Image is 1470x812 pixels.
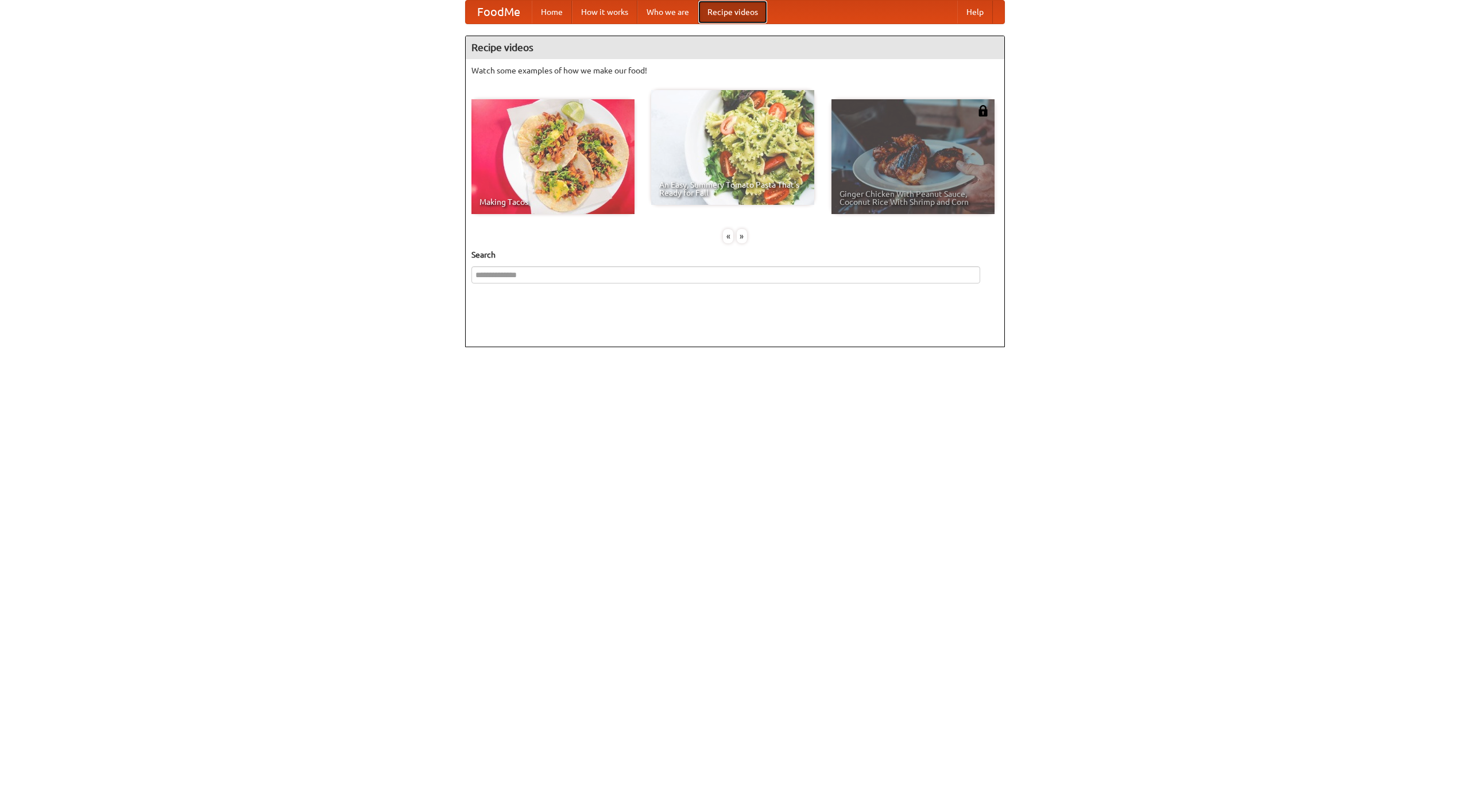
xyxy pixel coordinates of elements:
a: Recipe videos [698,1,767,24]
a: Making Tacos [471,99,635,214]
span: Making Tacos [479,198,626,206]
a: How it works [572,1,637,24]
a: Home [532,1,572,24]
img: 483408.png [977,105,989,116]
a: FoodMe [466,1,532,24]
h4: Recipe videos [466,36,1004,59]
h5: Search [471,249,999,261]
span: An Easy, Summery Tomato Pasta That's Ready for Fall [659,181,806,197]
div: « [723,229,733,243]
p: Watch some examples of how we make our food! [471,65,999,76]
a: An Easy, Summery Tomato Pasta That's Ready for Fall [651,90,814,205]
div: » [737,229,747,243]
a: Who we are [637,1,698,24]
a: Help [957,1,993,24]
